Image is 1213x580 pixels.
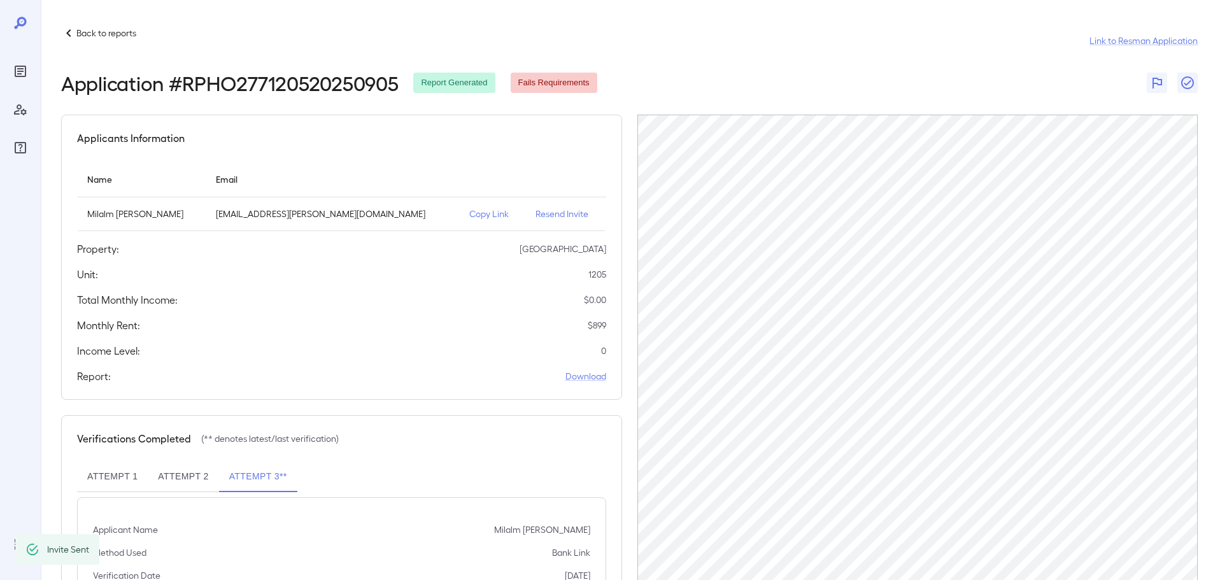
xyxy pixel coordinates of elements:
[520,243,606,255] p: [GEOGRAPHIC_DATA]
[10,61,31,81] div: Reports
[77,431,191,446] h5: Verifications Completed
[77,369,111,384] h5: Report:
[201,432,339,445] p: (** denotes latest/last verification)
[469,208,515,220] p: Copy Link
[511,77,597,89] span: Fails Requirements
[77,267,98,282] h5: Unit:
[77,161,206,197] th: Name
[77,462,148,492] button: Attempt 1
[47,538,89,561] div: Invite Sent
[601,344,606,357] p: 0
[1177,73,1198,93] button: Close Report
[77,292,178,308] h5: Total Monthly Income:
[565,370,606,383] a: Download
[1089,34,1198,47] a: Link to Resman Application
[206,161,459,197] th: Email
[148,462,218,492] button: Attempt 2
[10,99,31,120] div: Manage Users
[10,138,31,158] div: FAQ
[77,241,119,257] h5: Property:
[61,71,398,94] h2: Application # RPHO277120520250905
[93,546,146,559] p: Method Used
[584,294,606,306] p: $ 0.00
[552,546,590,559] p: Bank Link
[77,343,140,358] h5: Income Level:
[77,318,140,333] h5: Monthly Rent:
[536,208,596,220] p: Resend Invite
[77,131,185,146] h5: Applicants Information
[219,462,297,492] button: Attempt 3**
[413,77,495,89] span: Report Generated
[494,523,590,536] p: Milalm [PERSON_NAME]
[93,523,158,536] p: Applicant Name
[588,268,606,281] p: 1205
[10,534,31,555] div: Log Out
[1147,73,1167,93] button: Flag Report
[77,161,606,231] table: simple table
[76,27,136,39] p: Back to reports
[588,319,606,332] p: $ 899
[87,208,195,220] p: Milalm [PERSON_NAME]
[216,208,449,220] p: [EMAIL_ADDRESS][PERSON_NAME][DOMAIN_NAME]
